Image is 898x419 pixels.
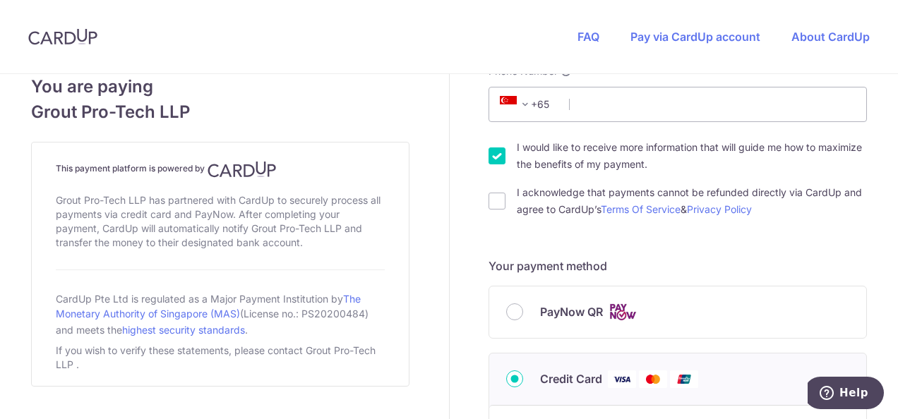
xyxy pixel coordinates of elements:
div: If you wish to verify these statements, please contact Grout Pro-Tech LLP . [56,341,385,375]
a: FAQ [577,30,599,44]
div: CardUp Pte Ltd is regulated as a Major Payment Institution by (License no.: PS20200484) and meets... [56,287,385,341]
img: Visa [608,370,636,388]
span: You are paying [31,74,409,99]
span: PayNow QR [540,303,603,320]
a: Terms Of Service [601,203,681,215]
a: Privacy Policy [687,203,752,215]
iframe: Opens a widget where you can find more information [808,377,884,412]
div: Credit Card Visa Mastercard Union Pay [506,370,849,388]
a: Pay via CardUp account [630,30,760,44]
img: Union Pay [670,370,698,388]
h4: This payment platform is powered by [56,161,385,178]
div: Grout Pro-Tech LLP has partnered with CardUp to securely process all payments via credit card and... [56,190,385,253]
span: Credit Card [540,370,602,387]
img: CardUp [208,161,277,178]
span: +65 [496,96,559,113]
a: About CardUp [791,30,870,44]
a: highest security standards [122,324,245,336]
label: I would like to receive more information that will guide me how to maximize the benefits of my pa... [517,139,867,173]
span: +65 [500,96,534,113]
div: PayNow QR Cards logo [506,303,849,321]
label: I acknowledge that payments cannot be refunded directly via CardUp and agree to CardUp’s & [517,184,867,218]
span: Grout Pro-Tech LLP [31,99,409,125]
img: Cards logo [609,303,637,321]
img: Mastercard [639,370,667,388]
img: CardUp [28,28,97,45]
h5: Your payment method [489,257,867,274]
